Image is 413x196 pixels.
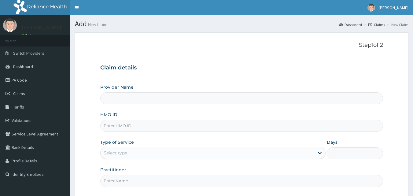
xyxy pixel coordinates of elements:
[100,120,383,132] input: Enter HMO ID
[13,50,44,56] span: Switch Providers
[327,139,337,145] label: Days
[13,64,33,69] span: Dashboard
[100,112,117,118] label: HMO ID
[100,167,126,173] label: Practitioner
[75,20,408,28] h1: Add
[100,139,134,145] label: Type of Service
[100,65,383,71] h3: Claim details
[87,22,107,27] small: New Claim
[100,42,383,49] p: Step 1 of 2
[379,5,408,10] span: [PERSON_NAME]
[339,22,362,27] a: Dashboard
[385,22,408,27] li: New Claim
[21,33,36,38] a: Online
[368,22,385,27] a: Claims
[104,150,127,156] div: Select type
[13,104,24,110] span: Tariffs
[100,84,134,90] label: Provider Name
[13,91,25,96] span: Claims
[3,18,17,32] img: User Image
[100,175,383,187] input: Enter Name
[21,25,61,30] p: [PERSON_NAME]
[367,4,375,12] img: User Image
